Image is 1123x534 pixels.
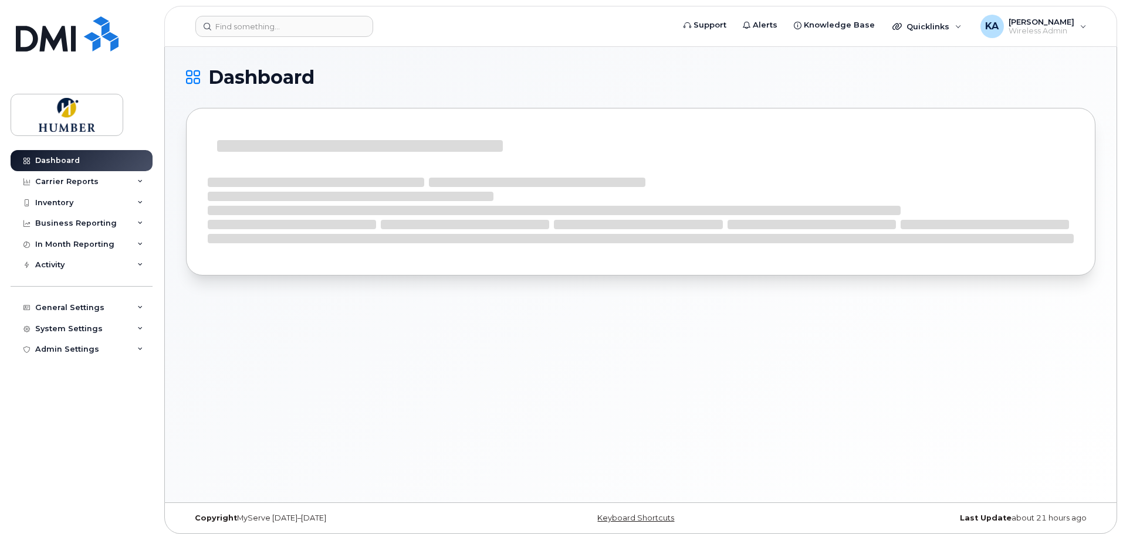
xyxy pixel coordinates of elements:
[208,69,314,86] span: Dashboard
[186,513,489,523] div: MyServe [DATE]–[DATE]
[597,513,674,522] a: Keyboard Shortcuts
[195,513,237,522] strong: Copyright
[960,513,1012,522] strong: Last Update
[792,513,1095,523] div: about 21 hours ago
